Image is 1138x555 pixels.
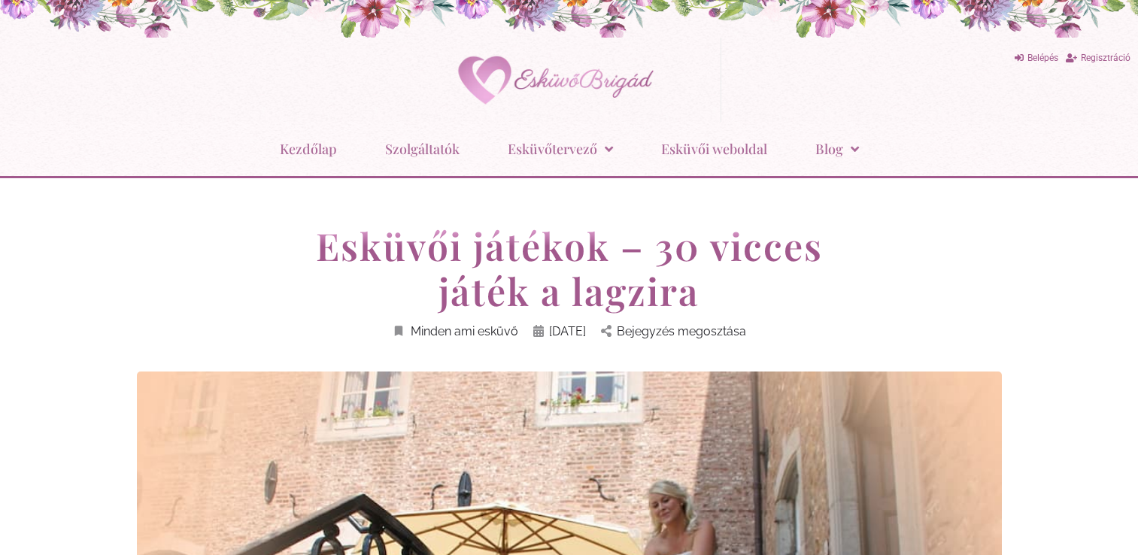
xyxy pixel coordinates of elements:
[661,129,767,168] a: Esküvői weboldal
[1081,53,1130,63] span: Regisztráció
[549,321,586,341] span: [DATE]
[284,223,855,314] h1: Esküvői játékok – 30 vicces játék a lagzira
[508,129,613,168] a: Esküvőtervező
[392,321,518,341] a: Minden ami esküvő
[601,321,746,341] a: Bejegyzés megosztása
[1066,48,1130,68] a: Regisztráció
[1015,48,1058,68] a: Belépés
[385,129,460,168] a: Szolgáltatók
[8,129,1130,168] nav: Menu
[815,129,859,168] a: Blog
[280,129,337,168] a: Kezdőlap
[1027,53,1058,63] span: Belépés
